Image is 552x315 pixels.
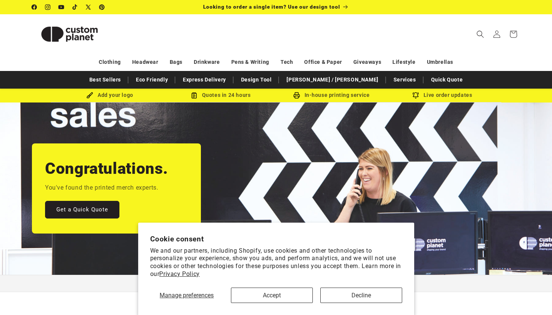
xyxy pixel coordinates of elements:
[45,182,158,193] p: You've found the printed merch experts.
[392,56,415,69] a: Lifestyle
[276,90,387,100] div: In-house printing service
[320,288,402,303] button: Decline
[29,14,110,54] a: Custom Planet
[170,56,182,69] a: Bags
[165,90,276,100] div: Quotes in 24 hours
[390,73,420,86] a: Services
[45,201,119,219] a: Get a Quick Quote
[86,92,93,99] img: Brush Icon
[150,247,402,278] p: We and our partners, including Shopify, use cookies and other technologies to personalize your ex...
[191,92,198,99] img: Order Updates Icon
[283,73,382,86] a: [PERSON_NAME] / [PERSON_NAME]
[132,73,172,86] a: Eco Friendly
[281,56,293,69] a: Tech
[32,17,107,51] img: Custom Planet
[86,73,125,86] a: Best Sellers
[237,73,276,86] a: Design Tool
[150,288,224,303] button: Manage preferences
[159,270,199,277] a: Privacy Policy
[203,4,340,10] span: Looking to order a single item? Use our design tool
[231,288,313,303] button: Accept
[353,56,381,69] a: Giveaways
[427,73,467,86] a: Quick Quote
[160,292,214,299] span: Manage preferences
[472,26,489,42] summary: Search
[231,56,269,69] a: Pens & Writing
[194,56,220,69] a: Drinkware
[54,90,165,100] div: Add your logo
[150,235,402,243] h2: Cookie consent
[179,73,230,86] a: Express Delivery
[132,56,158,69] a: Headwear
[427,56,453,69] a: Umbrellas
[387,90,498,100] div: Live order updates
[99,56,121,69] a: Clothing
[293,92,300,99] img: In-house printing
[45,158,168,179] h2: Congratulations.
[304,56,342,69] a: Office & Paper
[412,92,419,99] img: Order updates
